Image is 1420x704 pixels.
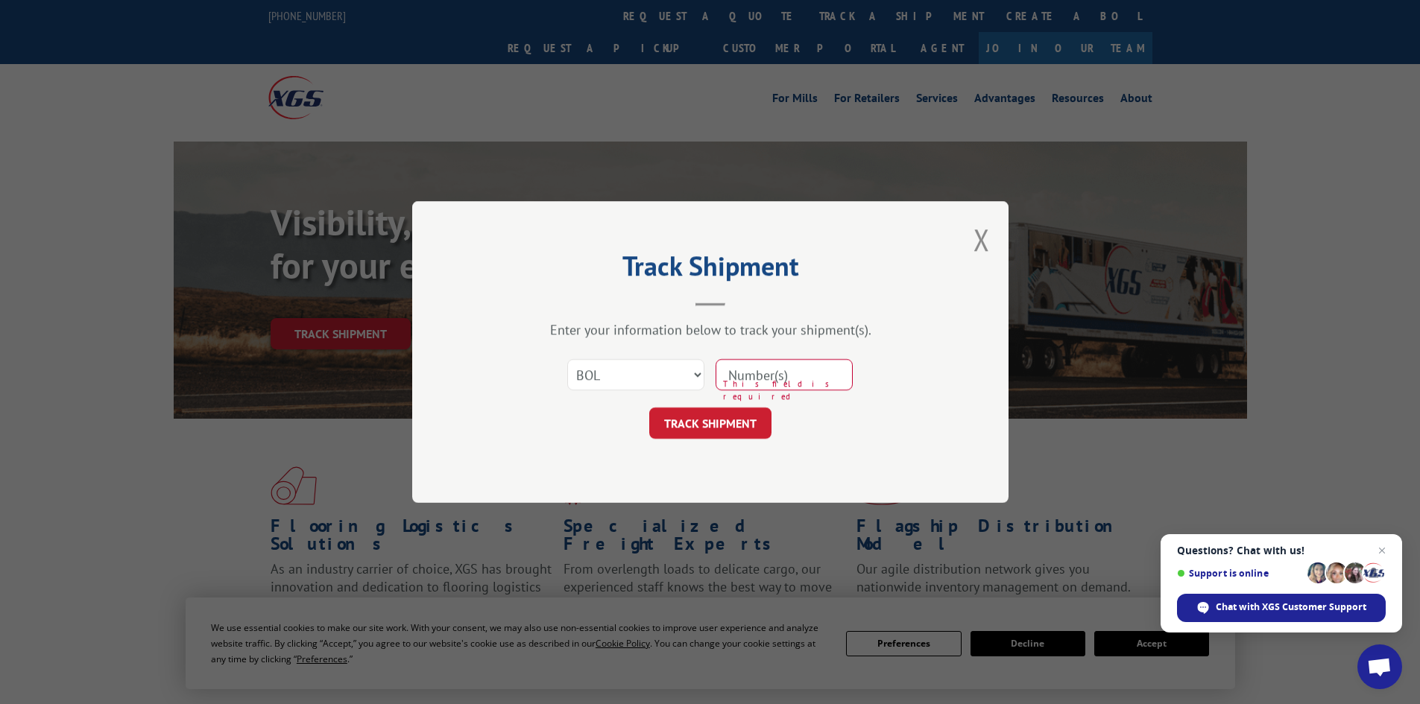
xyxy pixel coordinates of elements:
[649,408,771,439] button: TRACK SHIPMENT
[1177,545,1386,556] span: Questions? Chat with us!
[1373,542,1391,559] span: Close chat
[723,378,853,402] span: This field is required
[1177,568,1302,579] span: Support is online
[716,359,853,390] input: Number(s)
[1216,600,1366,614] span: Chat with XGS Customer Support
[487,321,934,338] div: Enter your information below to track your shipment(s).
[1177,594,1386,622] div: Chat with XGS Customer Support
[974,220,990,259] button: Close modal
[1357,644,1402,689] div: Open chat
[487,256,934,284] h2: Track Shipment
